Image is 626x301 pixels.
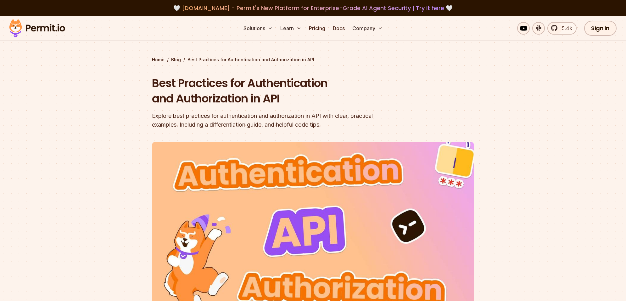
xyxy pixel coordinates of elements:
button: Learn [278,22,304,35]
span: 5.4k [558,25,572,32]
a: 5.4k [547,22,577,35]
div: Explore best practices for authentication and authorization in API with clear, practical examples... [152,112,394,129]
img: Permit logo [6,18,68,39]
a: Sign In [584,21,617,36]
a: Home [152,57,165,63]
div: / / [152,57,474,63]
h1: Best Practices for Authentication and Authorization in API [152,75,394,107]
button: Solutions [241,22,275,35]
a: Blog [171,57,181,63]
div: 🤍 🤍 [15,4,611,13]
button: Company [350,22,385,35]
a: Docs [330,22,347,35]
a: Pricing [306,22,328,35]
span: [DOMAIN_NAME] - Permit's New Platform for Enterprise-Grade AI Agent Security | [182,4,444,12]
a: Try it here [416,4,444,12]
